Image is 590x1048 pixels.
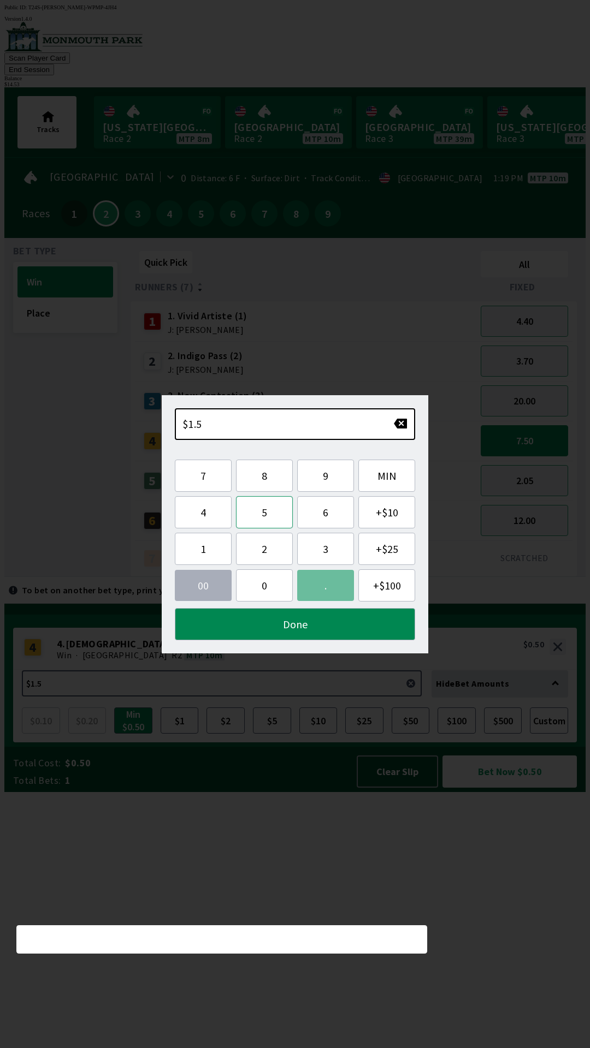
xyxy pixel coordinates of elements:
[184,542,222,556] span: 1
[245,579,284,592] span: 0
[175,533,232,565] button: 1
[358,533,415,565] button: +$25
[236,496,293,528] button: 5
[245,469,284,483] span: 8
[297,496,354,528] button: 6
[297,570,354,601] button: .
[368,542,406,556] span: + $25
[236,569,293,602] button: 0
[358,496,415,528] button: +$10
[358,460,415,492] button: MIN
[175,460,232,492] button: 7
[175,608,415,640] button: Done
[236,460,293,492] button: 8
[184,505,222,519] span: 4
[306,505,345,519] span: 6
[184,469,222,483] span: 7
[175,570,232,601] button: 00
[358,569,415,602] button: +$100
[175,496,232,528] button: 4
[182,417,202,431] span: $1.5
[245,542,284,556] span: 2
[306,579,345,592] span: .
[306,469,345,483] span: 9
[297,460,354,492] button: 9
[306,542,345,556] span: 3
[184,617,406,631] span: Done
[297,533,354,565] button: 3
[368,505,406,519] span: + $10
[236,533,293,565] button: 2
[368,469,406,483] span: MIN
[184,579,223,592] span: 00
[368,579,406,592] span: + $100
